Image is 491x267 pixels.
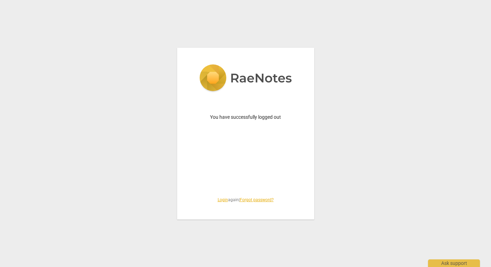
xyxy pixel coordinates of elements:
[194,197,298,203] span: again |
[199,64,292,93] img: 5ac2273c67554f335776073100b6d88f.svg
[428,259,480,267] div: Ask support
[218,197,228,202] a: Login
[240,197,274,202] a: Forgot password?
[194,114,298,121] p: You have successfully logged out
